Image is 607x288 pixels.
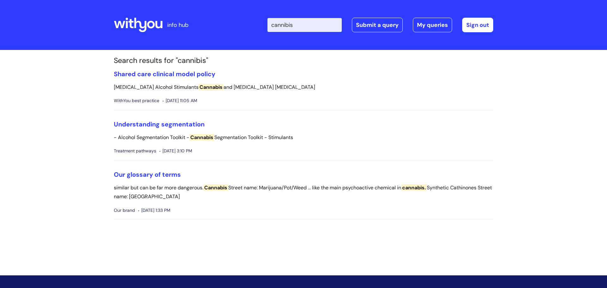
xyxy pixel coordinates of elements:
[167,20,188,30] p: info hub
[199,84,224,90] span: Cannabis
[114,147,156,155] span: Treatment pathways
[203,184,228,191] span: Cannabis
[352,18,403,32] a: Submit a query
[114,133,493,142] p: - Alcohol Segmentation Toolkit - Segmentation Toolkit - Stimulants
[462,18,493,32] a: Sign out
[413,18,452,32] a: My queries
[267,18,342,32] input: Search
[189,134,214,141] span: Cannabis
[114,206,135,214] span: Our brand
[114,183,493,202] p: similar but can be far more dangerous. Street name: Marijuana/Pot/Weed ... like the main psychoac...
[138,206,170,214] span: [DATE] 1:33 PM
[114,97,159,105] span: WithYou best practice
[114,170,181,179] a: Our glossary of terms
[114,70,215,78] a: Shared care clinical model policy
[162,97,197,105] span: [DATE] 11:05 AM
[159,147,192,155] span: [DATE] 3:10 PM
[114,56,493,65] h1: Search results for "cannibis"
[401,184,427,191] span: cannabis.
[114,120,205,128] a: Understanding segmentation
[114,83,493,92] p: [MEDICAL_DATA] Alcohol Stimulants and [MEDICAL_DATA] [MEDICAL_DATA]
[267,18,493,32] div: | -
